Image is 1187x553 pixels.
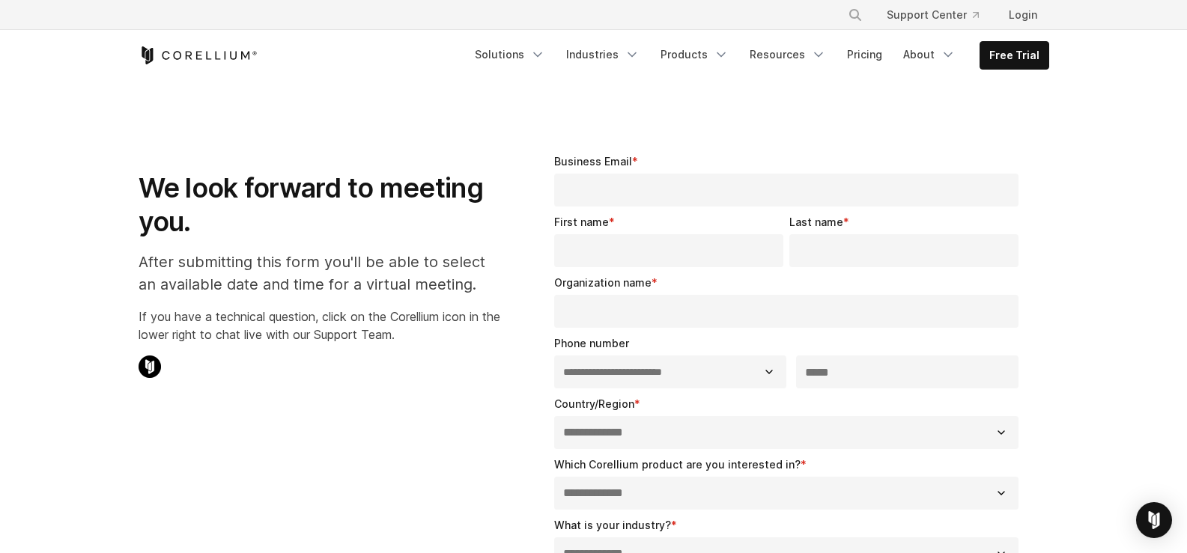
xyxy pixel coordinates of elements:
[554,276,652,289] span: Organization name
[557,41,649,68] a: Industries
[838,41,891,68] a: Pricing
[830,1,1049,28] div: Navigation Menu
[554,519,671,531] span: What is your industry?
[466,41,554,68] a: Solutions
[1136,502,1172,538] div: Open Intercom Messenger
[554,337,629,349] span: Phone number
[980,42,1048,69] a: Free Trial
[741,41,835,68] a: Resources
[652,41,738,68] a: Products
[554,397,634,410] span: Country/Region
[139,46,258,64] a: Corellium Home
[894,41,965,68] a: About
[875,1,991,28] a: Support Center
[139,355,161,378] img: Corellium Chat Icon
[139,251,500,296] p: After submitting this form you'll be able to select an available date and time for a virtual meet...
[466,41,1049,70] div: Navigation Menu
[554,155,632,168] span: Business Email
[554,216,609,228] span: First name
[842,1,869,28] button: Search
[997,1,1049,28] a: Login
[139,308,500,343] p: If you have a technical question, click on the Corellium icon in the lower right to chat live wit...
[554,458,801,471] span: Which Corellium product are you interested in?
[139,171,500,239] h1: We look forward to meeting you.
[789,216,843,228] span: Last name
